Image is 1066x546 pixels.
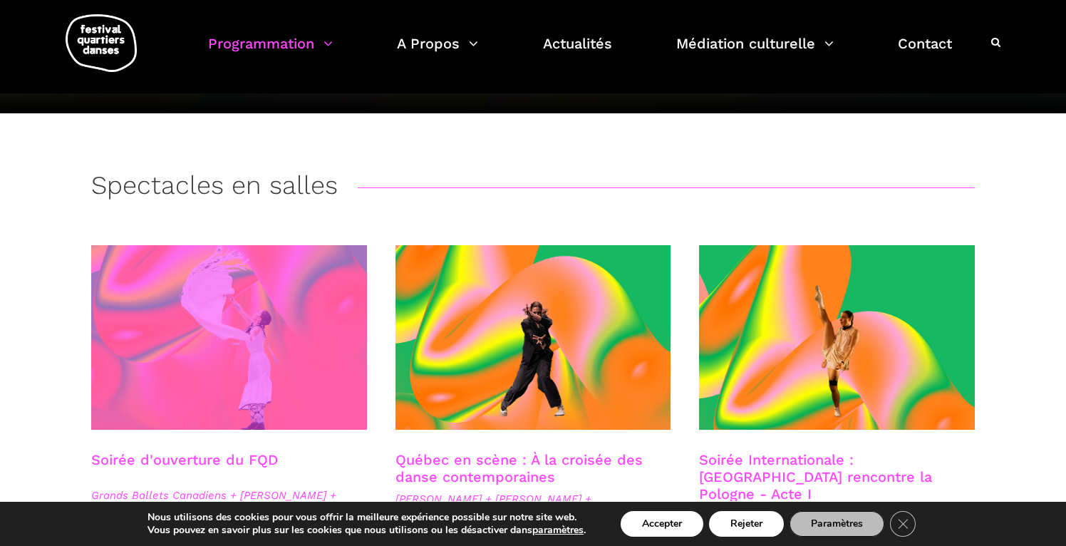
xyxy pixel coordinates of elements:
a: A Propos [397,31,478,73]
p: Vous pouvez en savoir plus sur les cookies que nous utilisons ou les désactiver dans . [148,524,586,537]
a: Québec en scène : À la croisée des danse contemporaines [395,451,643,485]
button: paramètres [532,524,584,537]
a: Soirée d'ouverture du FQD [91,451,278,468]
h3: Spectacles en salles [91,170,338,206]
p: Nous utilisons des cookies pour vous offrir la meilleure expérience possible sur notre site web. [148,511,586,524]
button: Close GDPR Cookie Banner [890,511,916,537]
button: Rejeter [709,511,784,537]
a: Soirée Internationale : [GEOGRAPHIC_DATA] rencontre la Pologne - Acte I [699,451,932,503]
img: logo-fqd-med [66,14,137,72]
a: Contact [898,31,952,73]
button: Paramètres [790,511,884,537]
span: Grands Ballets Canadiens + [PERSON_NAME] + A'no:wara Dance Theatre [91,487,367,521]
button: Accepter [621,511,703,537]
a: Médiation culturelle [676,31,834,73]
a: Actualités [543,31,612,73]
span: [PERSON_NAME] + [PERSON_NAME] + [PERSON_NAME] [395,490,671,525]
a: Programmation [208,31,333,73]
